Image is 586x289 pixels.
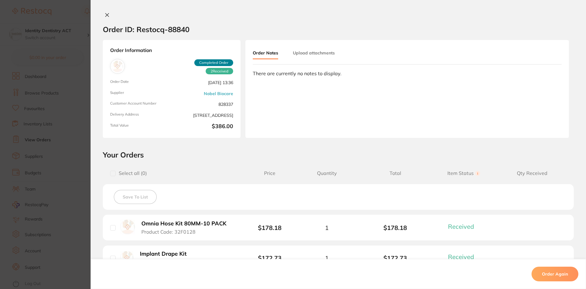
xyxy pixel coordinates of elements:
[174,123,233,131] b: $386.00
[498,170,566,176] span: Qty Received
[174,112,233,118] span: [STREET_ADDRESS]
[194,59,233,66] span: Completed Order
[141,220,226,227] b: Omnia Hose Kit 80MM-10 PACK
[361,224,430,231] b: $178.18
[174,101,233,107] span: 828337
[110,80,169,86] span: Order Date
[247,170,293,176] span: Price
[116,170,147,176] span: Select all ( 0 )
[120,251,133,264] img: Implant Drape Kit
[446,253,481,261] button: Received
[103,150,574,159] h2: Your Orders
[446,223,481,230] button: Received
[448,253,474,261] span: Received
[361,170,430,176] span: Total
[174,80,233,86] span: [DATE] 13:36
[430,170,498,176] span: Item Status
[206,68,233,75] span: Received
[253,47,278,59] button: Order Notes
[103,25,189,34] h2: Order ID: Restocq- 88840
[141,229,196,235] span: Product Code: 32F0128
[293,170,361,176] span: Quantity
[112,61,123,72] img: Nobel Biocare
[258,254,282,262] b: $172.73
[325,254,329,261] span: 1
[140,251,187,257] b: Implant Drape Kit
[140,220,233,235] button: Omnia Hose Kit 80MM-10 PACK Product Code: 32F0128
[138,250,196,265] button: Implant Drape Kit Product Code: 72460
[110,112,169,118] span: Delivery Address
[325,224,329,231] span: 1
[120,220,135,234] img: Omnia Hose Kit 80MM-10 PACK
[361,254,430,261] b: $172.73
[253,71,562,76] div: There are currently no notes to display.
[448,223,474,230] span: Received
[110,123,169,131] span: Total Value
[532,267,578,281] button: Order Again
[114,190,157,204] button: Save To List
[110,47,233,54] strong: Order Information
[204,91,233,96] a: Nobel Biocare
[293,47,335,58] button: Upload attachments
[110,101,169,107] span: Customer Account Number
[110,91,169,97] span: Supplier
[258,224,282,232] b: $178.18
